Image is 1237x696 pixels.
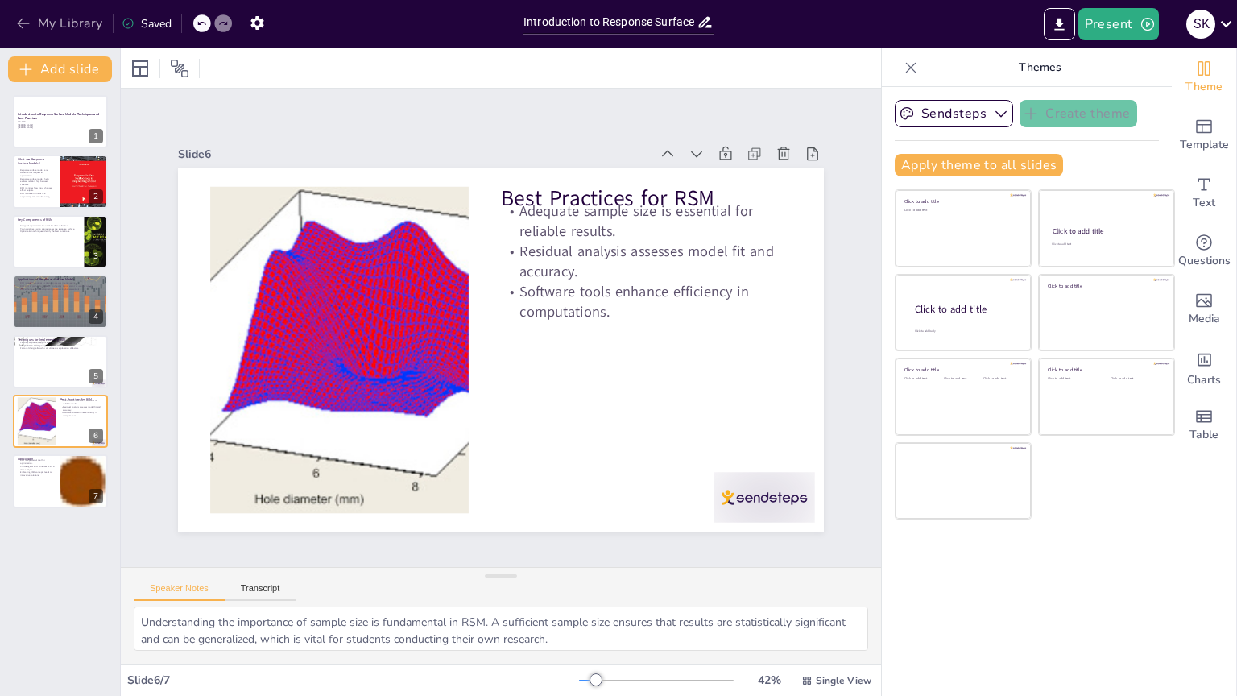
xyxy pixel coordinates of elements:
div: 6 [89,429,103,443]
p: RSM enhances drug development processes in pharmaceuticals. [18,288,103,291]
p: Best Practices for RSM [501,184,792,213]
div: Layout [127,56,153,81]
p: RSM is a powerful tool for optimization. [18,459,56,465]
span: Text [1193,194,1215,212]
span: Media [1189,310,1220,328]
p: Box-[PERSON_NAME] design is optimal for fewer runs. [18,344,103,347]
p: [PERSON_NAME] [18,123,103,126]
p: RSM is used for optimizing design processes in engineering. [18,282,103,285]
div: 4 [13,275,108,328]
div: Click to add body [915,329,1016,333]
p: Adequate sample size is essential for reliable results. [60,400,103,405]
div: 3 [13,215,108,268]
div: Slide 6 [178,147,650,162]
div: 5 [89,369,103,383]
div: Add a table [1172,396,1236,454]
button: Export to PowerPoint [1044,8,1075,40]
div: 2 [13,155,108,208]
div: Add text boxes [1172,164,1236,222]
div: Saved [122,16,172,31]
div: 5 [13,335,108,388]
div: Add images, graphics, shapes or video [1172,280,1236,338]
div: Click to add text [944,377,980,381]
div: Add charts and graphs [1172,338,1236,396]
p: Polynomial regression approximates the response surface. [18,227,80,230]
p: Themes [924,48,1156,87]
div: 6 [13,395,108,448]
p: RSM identifies how input changes affect outputs. [18,186,56,192]
div: 2 [89,189,103,204]
span: Questions [1178,252,1231,270]
p: MSc FSN [18,121,103,124]
div: Click to add text [904,377,941,381]
button: Create theme [1020,100,1137,127]
p: Conclusion [18,457,56,462]
input: Insert title [523,10,697,34]
div: Change the overall theme [1172,48,1236,106]
div: s k [1186,10,1215,39]
p: Central composite design is effective for second-order models. [18,341,103,344]
div: 7 [89,489,103,503]
button: Sendsteps [895,100,1013,127]
button: s k [1186,8,1215,40]
div: Click to add title [1048,367,1163,373]
button: Add slide [8,56,112,82]
div: 42 % [750,673,788,688]
p: Adequate sample size is essential for reliable results. [501,201,792,242]
div: Click to add text [904,209,1020,213]
p: Response surface models are statistical techniques for optimization. [18,168,56,177]
div: 1 [89,129,103,143]
span: Single View [816,674,871,687]
div: 3 [89,249,103,263]
div: Click to add title [904,198,1020,205]
p: Design of experiments is crucial for data collection. [18,224,80,227]
div: Click to add title [1053,226,1160,236]
p: RSM aids in product formulation and quality improvement in manufacturing. [18,285,103,288]
p: Key Components of RSM [18,217,80,222]
span: Template [1180,136,1229,154]
div: Click to add title [904,367,1020,373]
div: Click to add title [915,303,1018,317]
p: Software tools enhance efficiency in computations. [501,282,792,322]
div: Click to add text [1111,377,1161,381]
span: Charts [1187,371,1221,389]
p: Optimization techniques identify the best conditions. [18,230,80,234]
p: Software tools enhance efficiency in computations. [60,412,103,417]
p: Residual analysis assesses model fit and accuracy. [501,242,792,282]
div: 4 [89,309,103,324]
button: Present [1078,8,1159,40]
strong: Introduction to Response Surface Models: Techniques and Best Practices [18,112,99,121]
p: Response surface models help explore relationships between variables. [18,177,56,186]
textarea: Understanding the importance of sample size is fundamental in RSM. A sufficient sample size ensur... [134,607,868,651]
p: What are Response Surface Models? [18,156,56,165]
div: Click to add title [1048,282,1163,288]
p: RSM is crucial in fields like engineering and manufacturing. [18,192,56,197]
button: Apply theme to all slides [895,154,1063,176]
span: Theme [1185,78,1223,96]
p: Factorial design allows for simultaneous exploration of factors. [18,346,103,350]
div: Add ready made slides [1172,106,1236,164]
button: My Library [12,10,110,36]
button: Speaker Notes [134,583,225,601]
div: Click to add text [1048,377,1098,381]
p: Knowledge of RSM enhances skills in data analysis. [18,466,56,471]
div: Click to add text [983,377,1020,381]
div: Click to add text [1052,242,1159,246]
p: Embracing RSM concepts leads to innovative solutions. [18,471,56,477]
p: Best Practices for RSM [60,397,103,402]
span: Position [170,59,189,78]
div: Get real-time input from your audience [1172,222,1236,280]
div: 7 [13,454,108,507]
p: Techniques for Implementing RSM [18,337,103,342]
button: Transcript [225,583,296,601]
div: 1 [13,95,108,148]
span: Table [1189,426,1218,444]
p: Applications of Response Surface Models [18,277,103,282]
p: Residual analysis assesses model fit and accuracy. [60,405,103,411]
div: Slide 6 / 7 [127,673,579,688]
p: [PERSON_NAME] [18,126,103,130]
